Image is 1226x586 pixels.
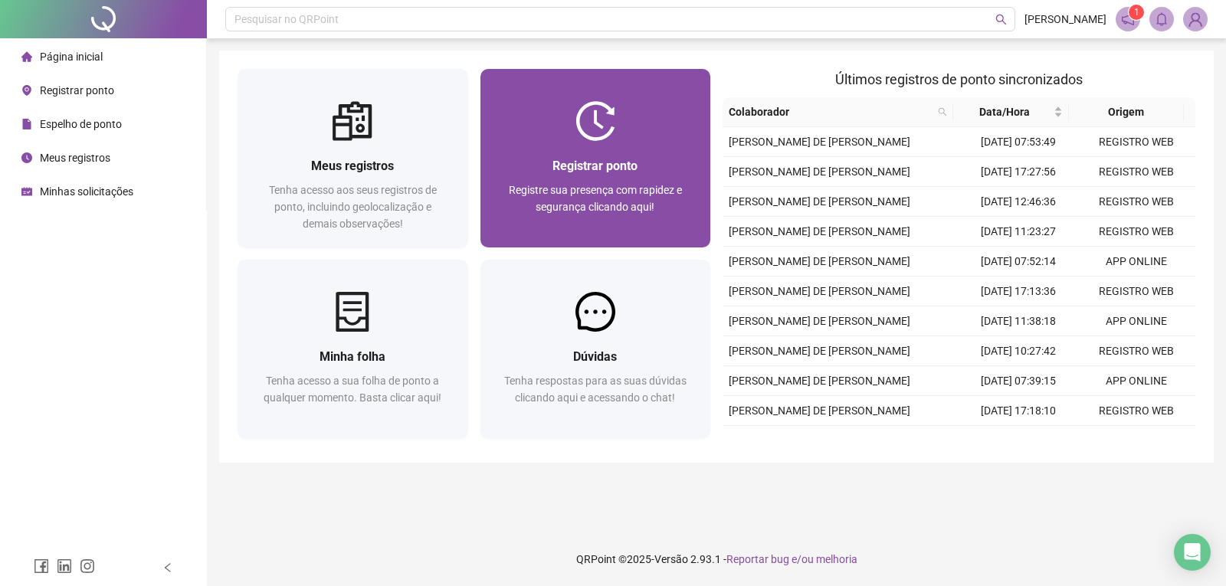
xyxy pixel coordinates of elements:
span: Data/Hora [959,103,1051,120]
th: Origem [1069,97,1185,127]
span: bell [1155,12,1169,26]
span: Registrar ponto [40,84,114,97]
td: [DATE] 07:52:14 [959,247,1077,277]
span: left [162,562,173,573]
span: [PERSON_NAME] DE [PERSON_NAME] [729,404,910,417]
span: clock-circle [21,152,32,163]
span: Página inicial [40,51,103,63]
td: [DATE] 11:23:27 [959,217,1077,247]
span: Minhas solicitações [40,185,133,198]
td: REGISTRO WEB [1077,336,1195,366]
td: [DATE] 17:13:36 [959,277,1077,306]
td: [DATE] 12:46:36 [959,187,1077,217]
td: [DATE] 10:27:42 [959,336,1077,366]
span: 1 [1134,7,1139,18]
footer: QRPoint © 2025 - 2.93.1 - [207,532,1226,586]
span: [PERSON_NAME] DE [PERSON_NAME] [729,315,910,327]
td: REGISTRO WEB [1077,426,1195,456]
span: facebook [34,558,49,574]
td: [DATE] 17:27:56 [959,157,1077,187]
td: APP ONLINE [1077,306,1195,336]
span: Registrar ponto [552,159,638,173]
span: Meus registros [40,152,110,164]
span: [PERSON_NAME] DE [PERSON_NAME] [729,375,910,387]
a: DúvidasTenha respostas para as suas dúvidas clicando aqui e acessando o chat! [480,260,711,438]
span: [PERSON_NAME] [1024,11,1106,28]
span: search [935,100,950,123]
td: REGISTRO WEB [1077,277,1195,306]
td: APP ONLINE [1077,366,1195,396]
img: 93395 [1184,8,1207,31]
span: [PERSON_NAME] DE [PERSON_NAME] [729,136,910,148]
a: Meus registrosTenha acesso aos seus registros de ponto, incluindo geolocalização e demais observa... [238,69,468,247]
span: [PERSON_NAME] DE [PERSON_NAME] [729,165,910,178]
td: REGISTRO WEB [1077,187,1195,217]
span: notification [1121,12,1135,26]
span: home [21,51,32,62]
span: Tenha acesso aos seus registros de ponto, incluindo geolocalização e demais observações! [269,184,437,230]
span: environment [21,85,32,96]
td: [DATE] 11:38:18 [959,306,1077,336]
span: schedule [21,186,32,197]
td: REGISTRO WEB [1077,396,1195,426]
span: Tenha acesso a sua folha de ponto a qualquer momento. Basta clicar aqui! [264,375,441,404]
span: [PERSON_NAME] DE [PERSON_NAME] [729,225,910,237]
span: instagram [80,558,95,574]
span: Últimos registros de ponto sincronizados [835,71,1083,87]
td: [DATE] 07:39:15 [959,366,1077,396]
span: Reportar bug e/ou melhoria [726,553,857,565]
th: Data/Hora [953,97,1069,127]
td: REGISTRO WEB [1077,217,1195,247]
td: [DATE] 12:37:22 [959,426,1077,456]
a: Minha folhaTenha acesso a sua folha de ponto a qualquer momento. Basta clicar aqui! [238,260,468,438]
span: [PERSON_NAME] DE [PERSON_NAME] [729,345,910,357]
td: REGISTRO WEB [1077,157,1195,187]
span: Versão [654,553,688,565]
td: [DATE] 17:18:10 [959,396,1077,426]
span: search [995,14,1007,25]
td: [DATE] 07:53:49 [959,127,1077,157]
span: Minha folha [320,349,385,364]
span: [PERSON_NAME] DE [PERSON_NAME] [729,255,910,267]
span: search [938,107,947,116]
td: APP ONLINE [1077,247,1195,277]
span: Colaborador [729,103,932,120]
span: Meus registros [311,159,394,173]
span: Dúvidas [573,349,617,364]
span: [PERSON_NAME] DE [PERSON_NAME] [729,195,910,208]
span: Tenha respostas para as suas dúvidas clicando aqui e acessando o chat! [504,375,687,404]
span: file [21,119,32,129]
span: Espelho de ponto [40,118,122,130]
span: Registre sua presença com rapidez e segurança clicando aqui! [509,184,682,213]
span: [PERSON_NAME] DE [PERSON_NAME] [729,285,910,297]
div: Open Intercom Messenger [1174,534,1211,571]
a: Registrar pontoRegistre sua presença com rapidez e segurança clicando aqui! [480,69,711,247]
sup: 1 [1129,5,1144,20]
td: REGISTRO WEB [1077,127,1195,157]
span: linkedin [57,558,72,574]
